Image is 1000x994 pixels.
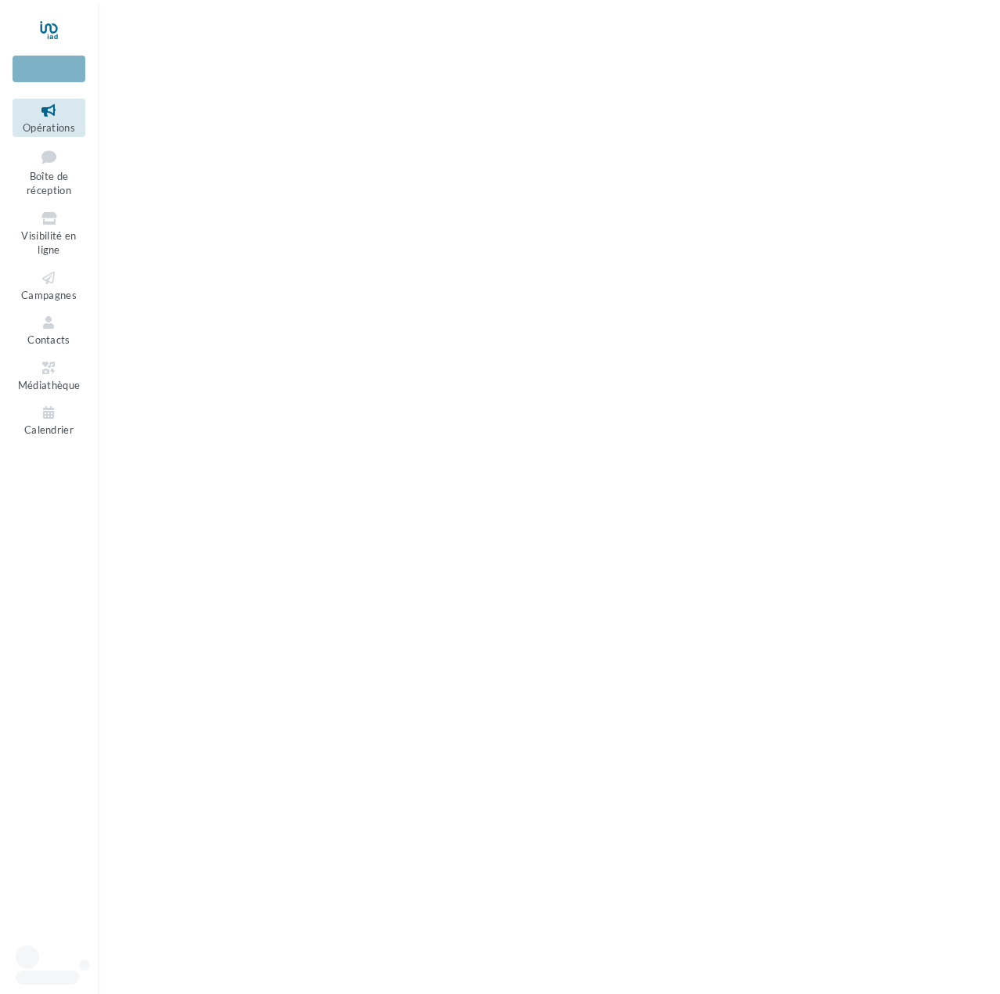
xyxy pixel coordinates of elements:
[13,266,85,304] a: Campagnes
[13,401,85,439] a: Calendrier
[24,423,74,436] span: Calendrier
[27,170,71,197] span: Boîte de réception
[13,143,85,200] a: Boîte de réception
[13,356,85,394] a: Médiathèque
[21,289,77,301] span: Campagnes
[18,379,81,391] span: Médiathèque
[23,121,75,134] span: Opérations
[13,207,85,260] a: Visibilité en ligne
[13,311,85,349] a: Contacts
[13,99,85,137] a: Opérations
[27,333,70,346] span: Contacts
[13,56,85,82] div: Nouvelle campagne
[21,229,76,257] span: Visibilité en ligne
